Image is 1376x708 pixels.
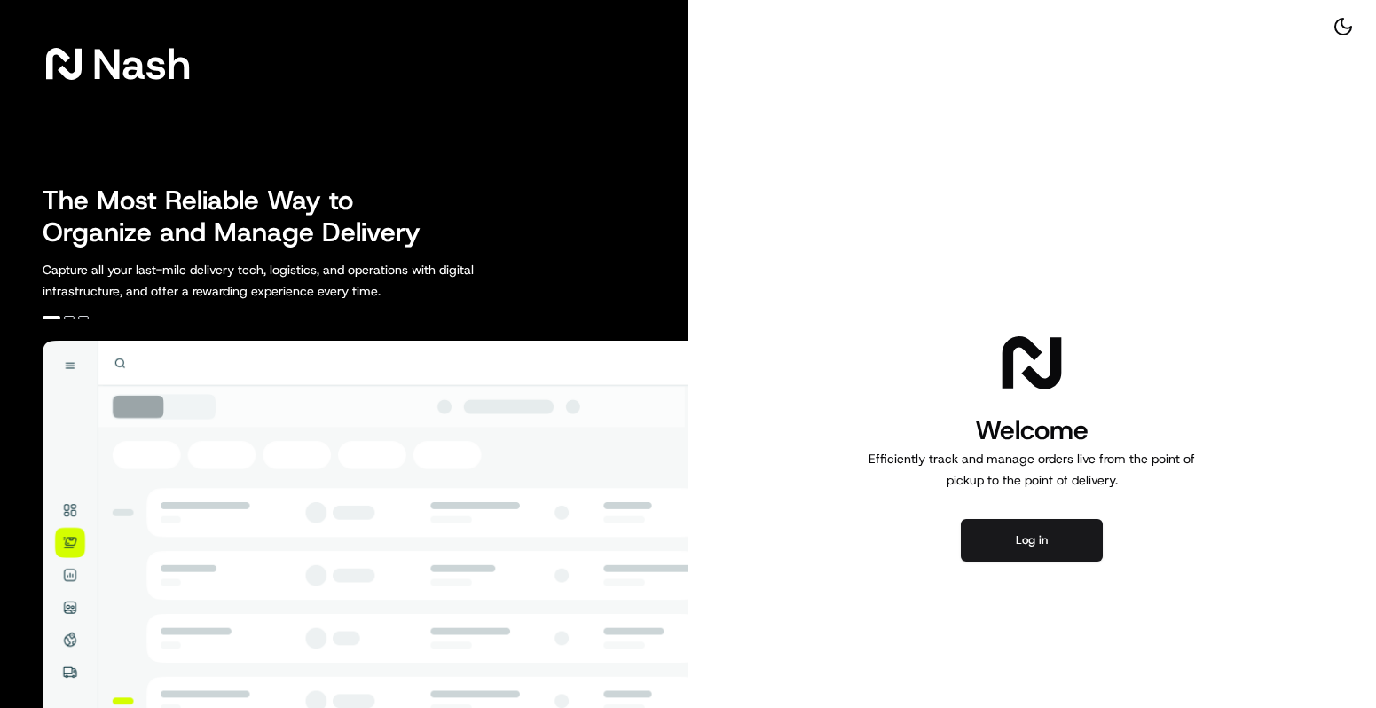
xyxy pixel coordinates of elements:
h1: Welcome [861,413,1202,448]
button: Log in [961,519,1103,562]
p: Capture all your last-mile delivery tech, logistics, and operations with digital infrastructure, ... [43,259,554,302]
span: Nash [92,46,191,82]
h2: The Most Reliable Way to Organize and Manage Delivery [43,185,440,248]
p: Efficiently track and manage orders live from the point of pickup to the point of delivery. [861,448,1202,491]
